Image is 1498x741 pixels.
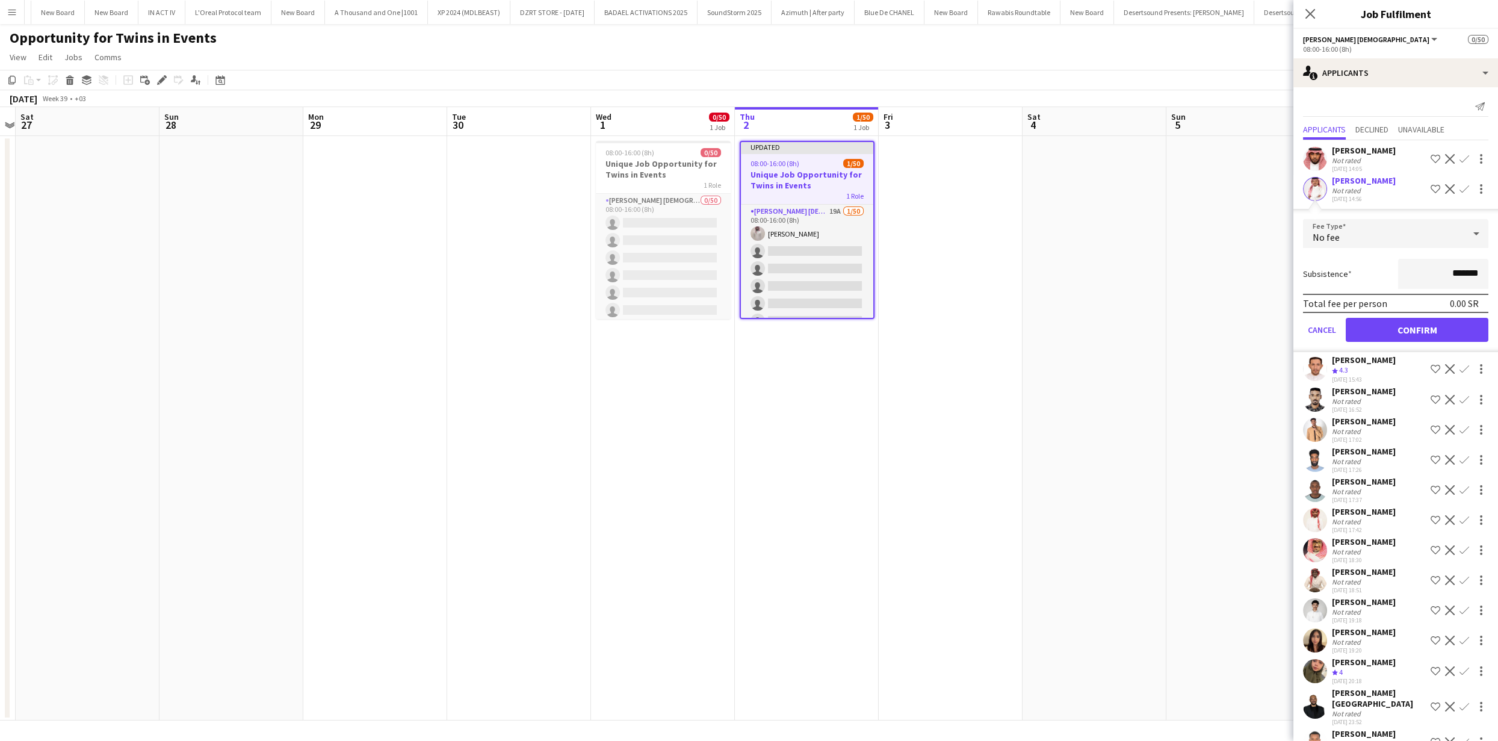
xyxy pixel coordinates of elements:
[1332,487,1363,496] div: Not rated
[978,1,1060,24] button: Rawabis Roundtable
[855,1,924,24] button: Blue De CHANEL
[90,49,126,65] a: Comms
[271,1,325,24] button: New Board
[1332,476,1396,487] div: [PERSON_NAME]
[1332,536,1396,547] div: [PERSON_NAME]
[1332,577,1363,586] div: Not rated
[1303,35,1439,44] button: [PERSON_NAME] [DEMOGRAPHIC_DATA]
[596,141,731,319] div: 08:00-16:00 (8h)0/50Unique Job Opportunity for Twins in Events1 Role[PERSON_NAME] [DEMOGRAPHIC_DA...
[1027,111,1041,122] span: Sat
[19,118,34,132] span: 27
[594,118,611,132] span: 1
[1254,1,1394,24] button: Desertsound Presents: [PERSON_NAME]
[1332,718,1426,726] div: [DATE] 23:52
[1332,637,1363,646] div: Not rated
[1332,186,1363,195] div: Not rated
[1026,118,1041,132] span: 4
[1332,616,1396,624] div: [DATE] 19:18
[164,111,179,122] span: Sun
[1355,125,1388,134] span: Declined
[94,52,122,63] span: Comms
[740,141,874,319] div: Updated08:00-16:00 (8h)1/50Unique Job Opportunity for Twins in Events1 Role[PERSON_NAME] [DEMOGRA...
[1398,125,1444,134] span: Unavailable
[1468,35,1488,44] span: 0/50
[1332,627,1396,637] div: [PERSON_NAME]
[1171,111,1186,122] span: Sun
[1332,677,1396,685] div: [DATE] 20:18
[20,111,34,122] span: Sat
[1346,318,1488,342] button: Confirm
[1332,556,1396,564] div: [DATE] 18:30
[1303,45,1488,54] div: 08:00-16:00 (8h)
[1339,668,1343,677] span: 4
[1332,517,1363,526] div: Not rated
[138,1,185,24] button: IN ACT IV
[1332,506,1396,517] div: [PERSON_NAME]
[308,111,324,122] span: Mon
[1332,607,1363,616] div: Not rated
[185,1,271,24] button: L'Oreal Protocol team
[1332,728,1396,739] div: [PERSON_NAME]
[40,94,70,103] span: Week 39
[772,1,855,24] button: Azimuth | After party
[1332,175,1396,186] div: [PERSON_NAME]
[596,111,611,122] span: Wed
[1332,416,1396,427] div: [PERSON_NAME]
[1332,496,1396,504] div: [DATE] 17:37
[1332,526,1396,534] div: [DATE] 17:42
[1293,6,1498,22] h3: Job Fulfilment
[1332,547,1363,556] div: Not rated
[325,1,428,24] button: A Thousand and One |1001
[5,49,31,65] a: View
[843,159,864,168] span: 1/50
[1332,597,1396,607] div: [PERSON_NAME]
[1332,687,1426,709] div: [PERSON_NAME][GEOGRAPHIC_DATA]
[1169,118,1186,132] span: 5
[64,52,82,63] span: Jobs
[741,142,873,152] div: Updated
[1332,145,1396,156] div: [PERSON_NAME]
[738,118,755,132] span: 2
[1332,646,1396,654] div: [DATE] 19:20
[1303,318,1341,342] button: Cancel
[1332,195,1396,203] div: [DATE] 14:56
[85,1,138,24] button: New Board
[1332,406,1396,414] div: [DATE] 16:52
[751,159,799,168] span: 08:00-16:00 (8h)
[1332,355,1396,365] div: [PERSON_NAME]
[853,113,873,122] span: 1/50
[1332,446,1396,457] div: [PERSON_NAME]
[1332,165,1396,173] div: [DATE] 14:05
[428,1,510,24] button: XP 2024 (MDLBEAST)
[10,52,26,63] span: View
[1332,397,1363,406] div: Not rated
[1332,156,1363,165] div: Not rated
[1332,386,1396,397] div: [PERSON_NAME]
[75,94,86,103] div: +03
[450,118,466,132] span: 30
[306,118,324,132] span: 29
[1332,427,1363,436] div: Not rated
[595,1,698,24] button: BADAEL ACTIVATIONS 2025
[31,1,85,24] button: New Board
[1332,586,1396,594] div: [DATE] 18:51
[1060,1,1114,24] button: New Board
[1114,1,1254,24] button: Desertsound Presents: [PERSON_NAME]
[510,1,595,24] button: DZRT STORE - [DATE]
[10,93,37,105] div: [DATE]
[701,148,721,157] span: 0/50
[710,123,729,132] div: 1 Job
[605,148,654,157] span: 08:00-16:00 (8h)
[1332,466,1396,474] div: [DATE] 17:26
[1332,657,1396,668] div: [PERSON_NAME]
[1313,231,1340,243] span: No fee
[1303,297,1387,309] div: Total fee per person
[1332,376,1396,383] div: [DATE] 15:43
[1332,457,1363,466] div: Not rated
[698,1,772,24] button: SoundStorm 2025
[853,123,873,132] div: 1 Job
[1332,436,1396,444] div: [DATE] 17:02
[704,181,721,190] span: 1 Role
[1332,566,1396,577] div: [PERSON_NAME]
[60,49,87,65] a: Jobs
